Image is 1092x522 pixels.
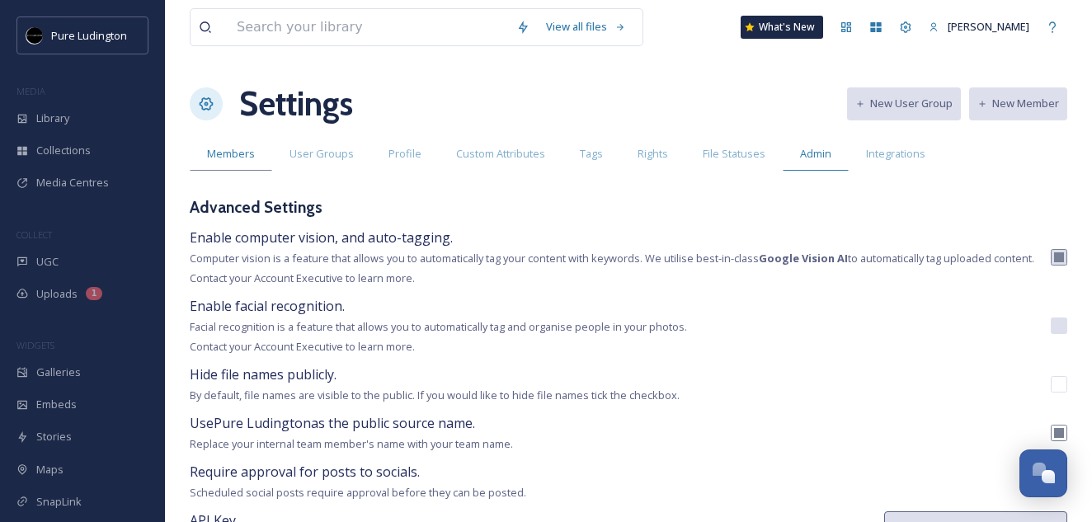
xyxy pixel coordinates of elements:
[289,146,354,162] span: User Groups
[26,27,43,44] img: pureludingtonF-2.png
[847,87,961,120] button: New User Group
[190,228,453,247] span: Enable computer vision, and auto-tagging.
[759,251,848,266] strong: Google Vision AI
[866,146,925,162] span: Integrations
[190,388,680,402] span: By default, file names are visible to the public. If you would like to hide file names tick the c...
[190,414,475,432] span: Use Pure Ludington as the public source name.
[388,146,421,162] span: Profile
[16,339,54,351] span: WIDGETS
[36,462,64,477] span: Maps
[948,19,1029,34] span: [PERSON_NAME]
[190,436,513,451] span: Replace your internal team member's name with your team name.
[239,79,353,129] h1: Settings
[190,485,526,500] span: Scheduled social posts require approval before they can be posted.
[228,9,508,45] input: Search your library
[800,146,831,162] span: Admin
[16,85,45,97] span: MEDIA
[969,87,1067,120] button: New Member
[190,297,345,315] span: Enable facial recognition.
[190,251,1034,266] span: Computer vision is a feature that allows you to automatically tag your content with keywords. We ...
[190,339,415,354] span: Contact your Account Executive to learn more.
[36,397,77,412] span: Embeds
[36,175,109,190] span: Media Centres
[538,11,634,43] a: View all files
[36,111,69,126] span: Library
[190,195,1067,219] h3: Advanced Settings
[741,16,823,39] a: What's New
[190,463,420,481] span: Require approval for posts to socials.
[190,270,415,285] span: Contact your Account Executive to learn more.
[36,429,72,444] span: Stories
[638,146,668,162] span: Rights
[920,11,1038,43] a: [PERSON_NAME]
[86,287,102,300] div: 1
[36,143,91,158] span: Collections
[16,228,52,241] span: COLLECT
[36,494,82,510] span: SnapLink
[36,286,78,302] span: Uploads
[207,146,255,162] span: Members
[190,365,337,383] span: Hide file names publicly.
[703,146,765,162] span: File Statuses
[456,146,545,162] span: Custom Attributes
[36,364,81,380] span: Galleries
[580,146,603,162] span: Tags
[1019,449,1067,497] button: Open Chat
[190,319,687,334] span: Facial recognition is a feature that allows you to automatically tag and organise people in your ...
[51,28,127,43] span: Pure Ludington
[36,254,59,270] span: UGC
